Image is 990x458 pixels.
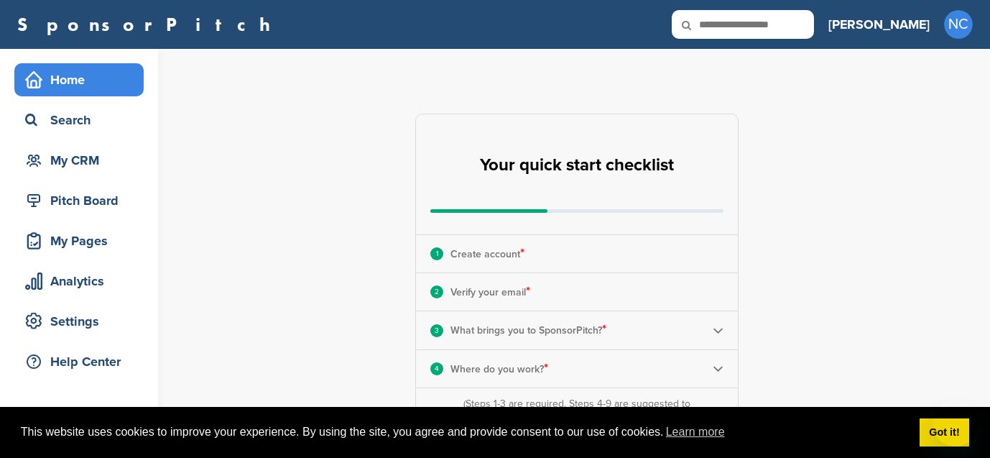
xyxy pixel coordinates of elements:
a: learn more about cookies [664,421,727,443]
div: Home [22,67,144,93]
div: Pitch Board [22,188,144,214]
div: Settings [22,308,144,334]
div: Analytics [22,268,144,294]
div: Help Center [22,349,144,375]
p: Verify your email [450,283,530,301]
div: My CRM [22,147,144,173]
span: This website uses cookies to improve your experience. By using the site, you agree and provide co... [21,421,908,443]
a: [PERSON_NAME] [828,9,930,40]
a: Help Center [14,345,144,378]
div: My Pages [22,228,144,254]
a: dismiss cookie message [920,418,969,447]
a: Pitch Board [14,184,144,217]
a: Home [14,63,144,96]
p: What brings you to SponsorPitch? [450,321,606,339]
img: Checklist arrow 2 [713,363,723,374]
div: 2 [430,285,443,298]
div: 1 [430,247,443,260]
a: My Pages [14,224,144,257]
div: 3 [430,324,443,337]
h3: [PERSON_NAME] [828,14,930,35]
a: Search [14,104,144,137]
p: Where do you work? [450,359,548,378]
a: Analytics [14,265,144,298]
p: Create account [450,244,524,263]
div: Search [22,107,144,133]
a: Settings [14,305,144,338]
img: Checklist arrow 2 [713,325,723,336]
h2: Your quick start checklist [480,150,674,181]
a: My CRM [14,144,144,177]
span: NC [944,10,973,39]
a: SponsorPitch [17,15,279,34]
iframe: Button to launch messaging window [933,400,979,446]
div: 4 [430,362,443,375]
div: (Steps 1-3 are required. Steps 4-9 are suggested to help guide you through the platform) [460,398,694,422]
